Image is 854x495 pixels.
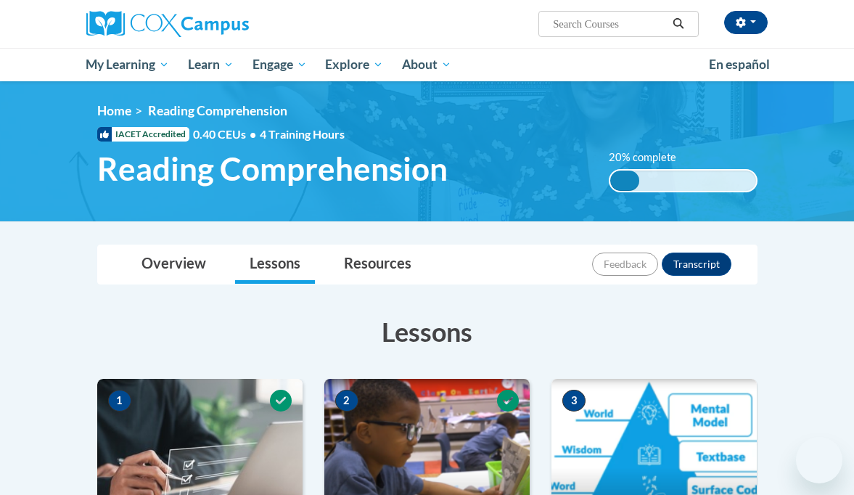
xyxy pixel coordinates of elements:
a: Lessons [235,245,315,284]
img: Cox Campus [86,11,249,37]
span: Engage [252,56,307,73]
button: Search [668,15,689,33]
input: Search Courses [551,15,668,33]
span: Explore [325,56,383,73]
a: Resources [329,245,426,284]
a: Overview [127,245,221,284]
span: • [250,127,256,141]
span: About [402,56,451,73]
button: Account Settings [724,11,768,34]
a: Explore [316,48,393,81]
div: Main menu [75,48,779,81]
a: Engage [243,48,316,81]
iframe: Button to launch messaging window [796,437,842,483]
span: 2 [335,390,358,412]
a: Learn [178,48,243,81]
a: En español [699,49,779,80]
button: Feedback [592,253,658,276]
span: Reading Comprehension [148,103,287,118]
div: 20% complete [610,171,639,191]
span: IACET Accredited [97,127,189,142]
a: Home [97,103,131,118]
a: My Learning [77,48,179,81]
span: 4 Training Hours [260,127,345,141]
span: Reading Comprehension [97,150,448,188]
span: En español [709,57,770,72]
span: 0.40 CEUs [193,126,260,142]
a: Cox Campus [86,11,299,37]
span: Learn [188,56,234,73]
a: About [393,48,461,81]
span: 3 [562,390,586,412]
label: 20% complete [609,150,692,165]
span: 1 [108,390,131,412]
h3: Lessons [97,314,757,350]
button: Transcript [662,253,731,276]
span: My Learning [86,56,169,73]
